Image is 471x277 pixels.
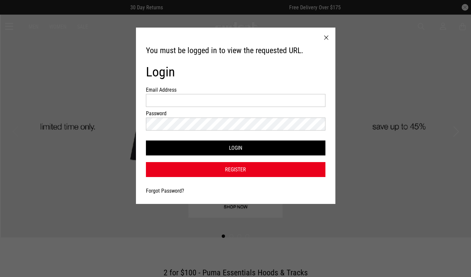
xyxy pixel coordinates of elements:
[146,46,325,56] h3: You must be logged in to view the requested URL.
[146,110,182,117] label: Password
[146,188,184,194] a: Forgot Password?
[146,140,325,155] button: Login
[146,87,182,93] label: Email Address
[146,162,325,177] a: Register
[146,64,325,80] h1: Login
